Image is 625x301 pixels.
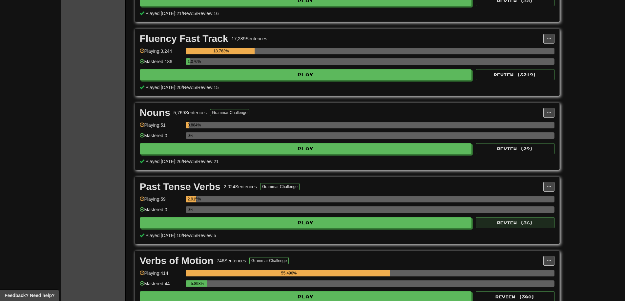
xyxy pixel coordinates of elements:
button: Review (29) [476,143,554,154]
button: Review (3219) [476,69,554,80]
button: Grammar Challenge [210,109,249,116]
button: Play [140,143,472,154]
div: Mastered: 0 [140,206,182,217]
div: 5.898% [188,280,207,287]
span: New: 5 [183,85,196,90]
div: 0.884% [188,122,189,128]
span: Review: 21 [197,159,219,164]
div: 746 Sentences [217,257,246,264]
span: / [196,159,197,164]
span: / [182,85,183,90]
span: Open feedback widget [5,292,54,299]
span: / [182,11,183,16]
div: 18.763% [188,48,255,54]
div: Playing: 414 [140,270,182,281]
span: Review: 15 [197,85,219,90]
span: Played [DATE]: 20 [145,85,181,90]
div: Nouns [140,108,170,118]
button: Grammar Challenge [260,183,300,190]
div: Fluency Fast Track [140,34,228,44]
div: Playing: 51 [140,122,182,133]
span: New: 5 [183,11,196,16]
button: Review (36) [476,217,554,228]
div: Playing: 59 [140,196,182,207]
span: / [196,85,197,90]
button: Play [140,69,472,80]
div: 5,769 Sentences [174,109,207,116]
span: Played [DATE]: 10 [145,233,181,238]
span: / [196,233,197,238]
div: Playing: 3,244 [140,48,182,59]
span: Review: 16 [197,11,219,16]
div: Past Tense Verbs [140,182,220,192]
div: Mastered: 44 [140,280,182,291]
span: / [182,233,183,238]
span: Review: 5 [197,233,216,238]
div: 2.915% [188,196,197,202]
span: Played [DATE]: 21 [145,11,181,16]
button: Play [140,217,472,228]
button: Grammar Challenge [249,257,289,264]
span: / [182,159,183,164]
div: 17,289 Sentences [232,35,267,42]
div: 1.076% [188,58,190,65]
span: New: 5 [183,233,196,238]
div: Mastered: 186 [140,58,182,69]
span: Played [DATE]: 26 [145,159,181,164]
div: 2,024 Sentences [224,183,257,190]
span: New: 5 [183,159,196,164]
span: / [196,11,197,16]
div: Verbs of Motion [140,256,214,266]
div: Mastered: 0 [140,132,182,143]
div: 55.496% [188,270,390,276]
